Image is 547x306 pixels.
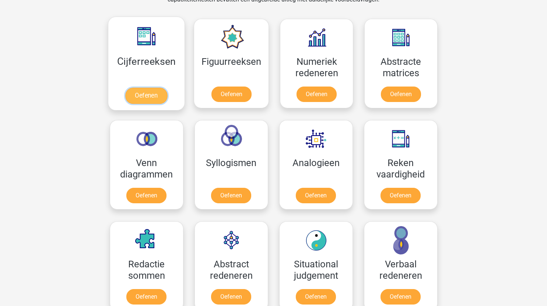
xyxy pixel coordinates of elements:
[381,289,421,305] a: Oefenen
[211,87,252,102] a: Oefenen
[381,188,421,203] a: Oefenen
[126,188,166,203] a: Oefenen
[381,87,421,102] a: Oefenen
[126,289,166,305] a: Oefenen
[296,188,336,203] a: Oefenen
[125,88,167,104] a: Oefenen
[211,289,251,305] a: Oefenen
[297,87,337,102] a: Oefenen
[211,188,251,203] a: Oefenen
[296,289,336,305] a: Oefenen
